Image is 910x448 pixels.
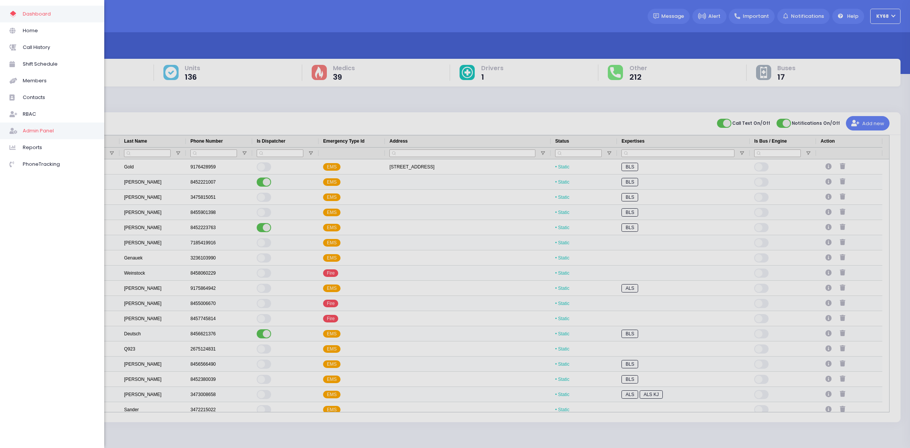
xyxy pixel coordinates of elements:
span: Members [23,76,95,86]
span: Home [23,26,95,36]
span: Contacts [23,93,95,102]
span: Shift Schedule [23,59,95,69]
span: Call History [23,42,95,52]
span: Reports [23,143,95,152]
span: Admin Panel [23,126,95,136]
span: RBAC [23,109,95,119]
span: PhoneTracking [23,159,95,169]
span: Dashboard [23,9,95,19]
